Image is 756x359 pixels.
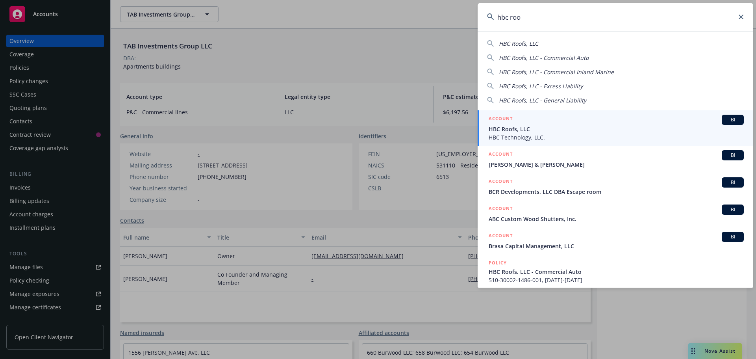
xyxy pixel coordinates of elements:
[725,116,741,123] span: BI
[489,115,513,124] h5: ACCOUNT
[489,125,744,133] span: HBC Roofs, LLC
[489,205,513,214] h5: ACCOUNT
[489,232,513,241] h5: ACCOUNT
[489,268,744,276] span: HBC Roofs, LLC - Commercial Auto
[489,188,744,196] span: BCR Developments, LLC DBA Escape room
[489,160,744,169] span: [PERSON_NAME] & [PERSON_NAME]
[499,40,538,47] span: HBC Roofs, LLC
[489,177,513,187] h5: ACCOUNT
[478,200,753,227] a: ACCOUNTBIABC Custom Wood Shutters, Inc.
[499,54,589,61] span: HBC Roofs, LLC - Commercial Auto
[489,150,513,160] h5: ACCOUNT
[499,68,614,76] span: HBC Roofs, LLC - Commercial Inland Marine
[489,215,744,223] span: ABC Custom Wood Shutters, Inc.
[725,179,741,186] span: BI
[725,206,741,213] span: BI
[478,3,753,31] input: Search...
[499,82,583,90] span: HBC Roofs, LLC - Excess Liability
[478,227,753,255] a: ACCOUNTBIBrasa Capital Management, LLC
[489,276,744,284] span: 510-30002-1486-001, [DATE]-[DATE]
[478,173,753,200] a: ACCOUNTBIBCR Developments, LLC DBA Escape room
[725,233,741,240] span: BI
[489,242,744,250] span: Brasa Capital Management, LLC
[478,146,753,173] a: ACCOUNTBI[PERSON_NAME] & [PERSON_NAME]
[478,255,753,288] a: POLICYHBC Roofs, LLC - Commercial Auto510-30002-1486-001, [DATE]-[DATE]
[478,110,753,146] a: ACCOUNTBIHBC Roofs, LLCHBC Technology, LLC.
[499,97,586,104] span: HBC Roofs, LLC - General Liability
[489,133,744,141] span: HBC Technology, LLC.
[725,152,741,159] span: BI
[489,259,507,267] h5: POLICY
